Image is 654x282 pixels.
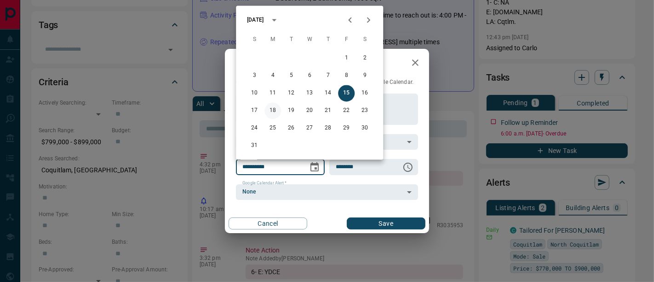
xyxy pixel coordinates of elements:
button: 4 [264,68,281,84]
span: Wednesday [301,31,318,49]
button: 2 [356,50,373,67]
span: Saturday [356,31,373,49]
button: 18 [264,103,281,119]
button: 26 [283,120,299,137]
button: 13 [301,85,318,102]
span: Tuesday [283,31,299,49]
button: 15 [338,85,355,102]
div: [DATE] [247,16,264,24]
span: Sunday [246,31,263,49]
button: 28 [320,120,336,137]
button: 11 [264,85,281,102]
button: 21 [320,103,336,119]
button: calendar view is open, switch to year view [266,12,282,28]
button: 10 [246,85,263,102]
button: 3 [246,68,263,84]
button: 25 [264,120,281,137]
button: 27 [301,120,318,137]
button: Previous month [341,11,359,29]
button: 22 [338,103,355,119]
div: None [236,184,418,200]
button: Choose date, selected date is Aug 15, 2025 [305,158,324,176]
h2: Edit Task [225,49,285,78]
button: 17 [246,103,263,119]
button: 23 [356,103,373,119]
button: 5 [283,68,299,84]
button: 6 [301,68,318,84]
button: 8 [338,68,355,84]
button: Choose time, selected time is 6:00 AM [399,158,417,176]
label: Google Calendar Alert [242,180,287,186]
button: 14 [320,85,336,102]
span: Monday [264,31,281,49]
span: Thursday [320,31,336,49]
button: 19 [283,103,299,119]
button: 31 [246,138,263,154]
button: Next month [359,11,378,29]
button: 1 [338,50,355,67]
button: 9 [356,68,373,84]
button: Save [347,217,425,229]
button: 7 [320,68,336,84]
button: 29 [338,120,355,137]
span: Friday [338,31,355,49]
button: 30 [356,120,373,137]
button: Cancel [229,217,307,229]
button: 16 [356,85,373,102]
button: 24 [246,120,263,137]
button: 20 [301,103,318,119]
button: 12 [283,85,299,102]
